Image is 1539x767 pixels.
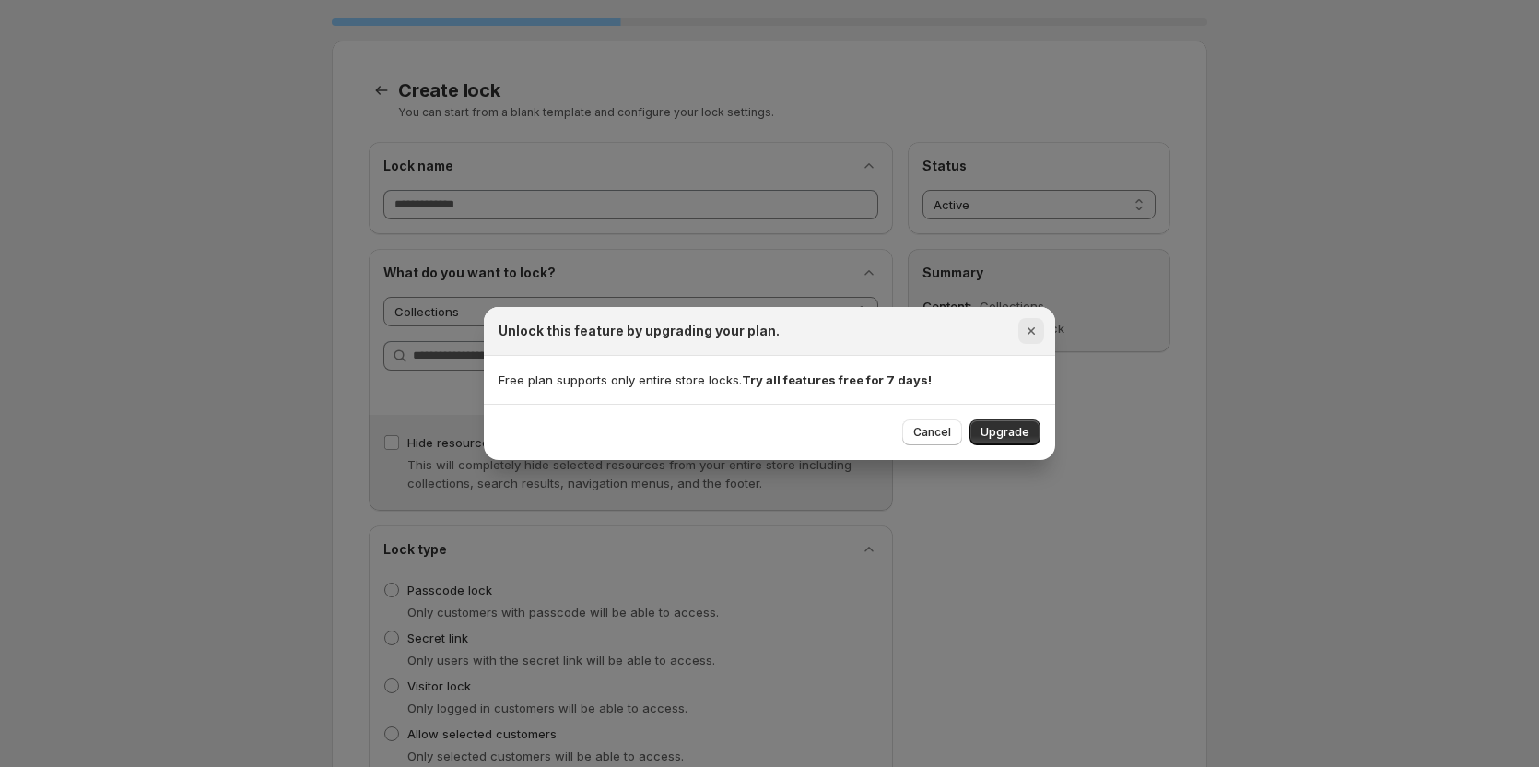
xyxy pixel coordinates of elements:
p: Free plan supports only entire store locks. [499,371,1040,389]
button: Upgrade [969,419,1040,445]
span: Cancel [913,425,951,440]
strong: Try all features free for 7 days! [742,372,932,387]
button: Cancel [902,419,962,445]
span: Upgrade [981,425,1029,440]
button: Close [1018,318,1044,344]
h2: Unlock this feature by upgrading your plan. [499,322,780,340]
